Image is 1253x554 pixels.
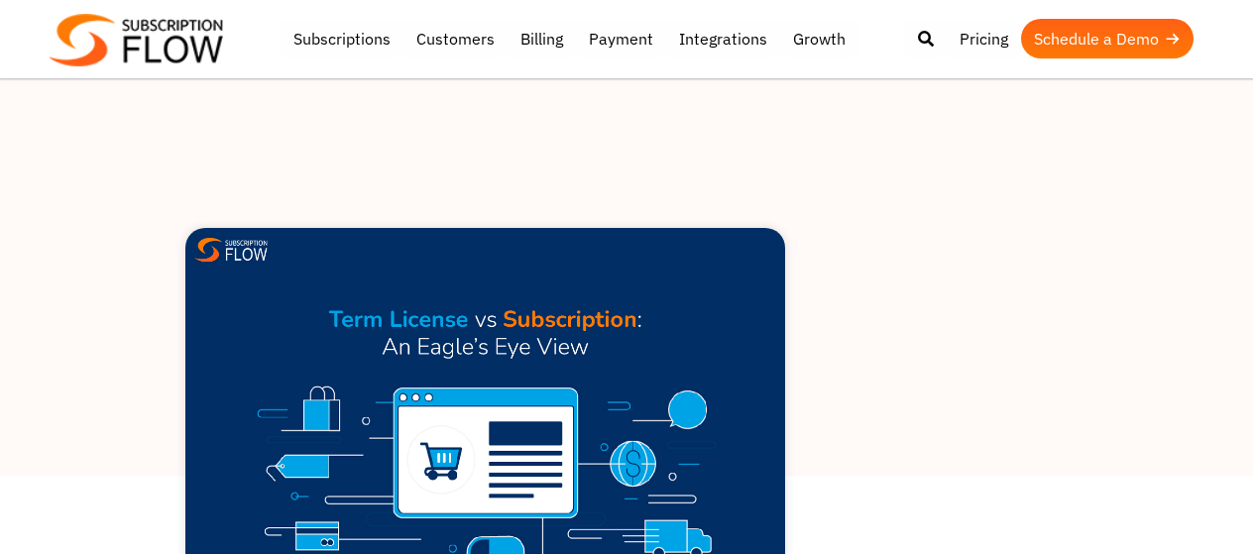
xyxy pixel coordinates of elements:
a: Growth [780,19,858,58]
a: Schedule a Demo [1021,19,1194,58]
a: Pricing [947,19,1021,58]
a: Payment [576,19,666,58]
a: Integrations [666,19,780,58]
a: Subscriptions [281,19,403,58]
a: Billing [508,19,576,58]
a: Customers [403,19,508,58]
iframe: Intercom live chat [1186,487,1233,534]
img: Subscriptionflow [50,14,223,66]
